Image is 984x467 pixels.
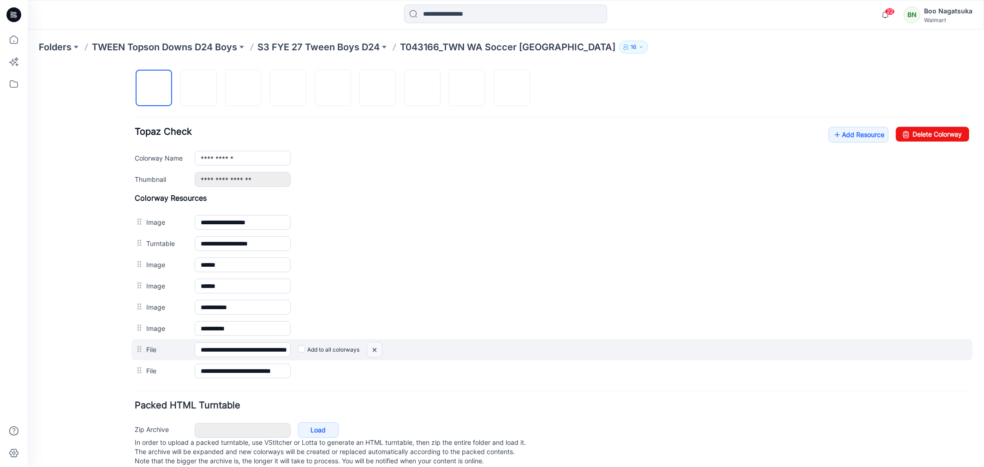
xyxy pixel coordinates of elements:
[270,358,311,373] a: Load
[107,373,942,401] p: In order to upload a packed turntable, use VStitcher or Lotta to generate an HTML turntable, then...
[28,65,984,467] iframe: edit-style
[107,129,942,138] h4: Colorway Resources
[119,195,158,205] label: Image
[119,301,158,311] label: File
[107,88,158,98] label: Colorway Name
[270,279,276,285] input: Add to all colorways
[270,278,332,293] label: Add to all colorways
[39,41,72,54] a: Folders
[257,41,380,54] a: S3 FYE 27 Tween Boys D24
[107,336,942,345] h4: Packed HTML Turntable
[340,278,354,293] img: close-btn.svg
[119,237,158,247] label: Image
[924,6,972,17] div: Boo Nagatsuka
[885,8,895,15] span: 22
[107,359,158,370] label: Zip Archive
[924,17,972,24] div: Walmart
[119,280,158,290] label: File
[92,41,237,54] a: TWEEN Topson Downs D24 Boys
[119,216,158,226] label: Image
[107,109,158,120] label: Thumbnail
[904,6,920,23] div: BN
[119,258,158,269] label: Image
[619,41,648,54] button: 16
[119,174,158,184] label: Turntable
[400,41,615,54] p: T043166_TWN WA Soccer [GEOGRAPHIC_DATA]
[119,152,158,162] label: Image
[631,42,637,52] p: 16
